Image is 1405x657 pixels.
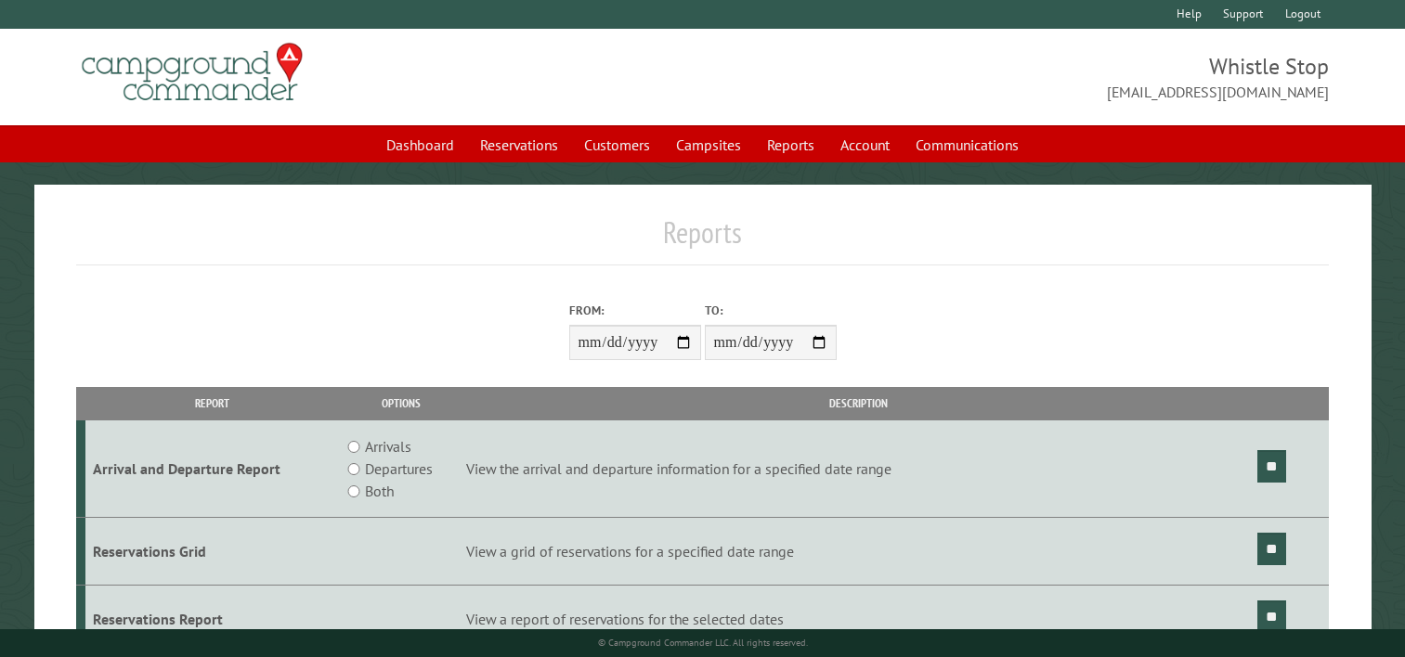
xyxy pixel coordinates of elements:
[375,127,465,162] a: Dashboard
[365,435,411,457] label: Arrivals
[463,420,1255,518] td: View the arrival and departure information for a specified date range
[76,214,1329,265] h1: Reports
[463,387,1255,419] th: Description
[573,127,661,162] a: Customers
[340,387,463,419] th: Options
[756,127,826,162] a: Reports
[463,585,1255,652] td: View a report of reservations for the selected dates
[85,420,340,518] td: Arrival and Departure Report
[569,302,701,319] label: From:
[665,127,752,162] a: Campsites
[365,457,433,480] label: Departures
[469,127,569,162] a: Reservations
[85,585,340,652] td: Reservations Report
[463,518,1255,586] td: View a grid of reservations for a specified date range
[703,51,1330,103] span: Whistle Stop [EMAIL_ADDRESS][DOMAIN_NAME]
[365,480,394,502] label: Both
[705,302,837,319] label: To:
[85,518,340,586] td: Reservations Grid
[829,127,901,162] a: Account
[85,387,340,419] th: Report
[598,637,808,649] small: © Campground Commander LLC. All rights reserved.
[904,127,1030,162] a: Communications
[76,36,308,109] img: Campground Commander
